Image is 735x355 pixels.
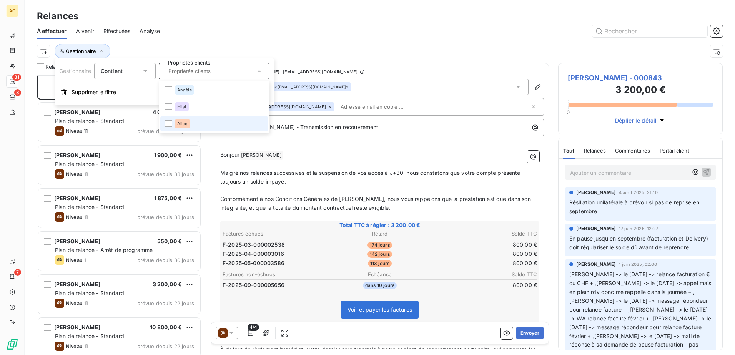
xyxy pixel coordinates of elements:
span: [EMAIL_ADDRESS][DOMAIN_NAME] [251,105,326,109]
th: Solde TTC [433,230,537,238]
span: F-2025-05-000003586 [223,259,284,267]
button: Déplier le détail [613,116,668,125]
div: AC [6,5,18,17]
th: Factures échues [222,230,327,238]
span: Plan de relance - Standard [55,333,124,339]
span: Plan de relance - Standard [55,204,124,210]
span: F-2025-03-000002538 [223,241,285,249]
span: Total TTC à régler : 3 200,00 € [221,221,538,229]
th: Solde TTC [433,270,537,279]
span: En pause jusqu'en septembre (facturation et Delivery) doit régulariser le solde dû avant de repre... [569,235,710,250]
span: Plan de relance - Standard [55,161,124,167]
span: prévue depuis 33 jours [137,214,194,220]
span: Relances [584,148,606,154]
span: Résiliation unilatérale à prévoir si pas de reprise en septembre [569,199,701,214]
td: 800,00 € [433,281,537,289]
span: [PERSON_NAME] [54,152,100,158]
span: Niveau 11 [66,343,88,349]
span: 1 juin 2025, 02:00 [619,262,657,267]
span: prévue depuis 22 jours [137,343,194,349]
span: Alice [177,121,188,126]
span: À venir [76,27,94,35]
span: Gestionnaire [66,48,96,54]
span: [PERSON_NAME] [576,189,616,196]
span: [PERSON_NAME] [54,195,100,201]
span: 550,00 € [157,238,182,244]
span: 174 jours [367,242,392,249]
span: [DOMAIN_NAME] - Transmission en recouvrement [249,124,379,130]
input: Adresse email en copie ... [338,101,426,113]
td: 800,00 € [433,241,537,249]
div: grid [37,75,201,355]
span: Niveau 1 [66,257,86,263]
input: Propriétés clients [165,68,255,75]
span: F-2025-04-000003016 [223,250,284,258]
span: 17 juin 2025, 12:27 [619,226,658,231]
span: dans 10 jours [363,282,397,289]
span: 1 900,00 € [154,152,182,158]
th: Échéance [328,270,432,279]
input: Rechercher [592,25,707,37]
span: prévue depuis 33 jours [137,171,194,177]
h3: Relances [37,9,78,23]
img: Logo LeanPay [6,338,18,350]
span: Angèle [177,88,192,92]
button: Envoyer [516,327,544,339]
span: [PERSON_NAME] [54,324,100,330]
span: À effectuer [37,27,67,35]
span: 7 [14,269,21,276]
th: Retard [328,230,432,238]
iframe: Intercom live chat [709,329,727,347]
span: Plan de relance - Arrêt de programme [55,247,153,253]
td: 800,00 € [433,259,537,267]
span: 4 000,00 € [153,109,182,115]
span: Analyse [140,27,160,35]
span: [PERSON_NAME] [54,109,100,115]
span: [PERSON_NAME] [54,238,100,244]
span: 4 août 2025, 21:10 [619,190,658,195]
span: Tout [563,148,575,154]
span: Malgré nos relances successives et la suspension de vos accès à J+30, nous constatons que votre c... [220,169,522,185]
span: Effectuées [103,27,131,35]
th: Factures non-échues [222,270,327,279]
span: Conformément à nos Conditions Générales de [PERSON_NAME], nous vous rappelons que la prestation e... [220,196,532,211]
span: Bonjour [220,151,239,158]
span: Plan de relance - Standard [55,290,124,296]
span: [PERSON_NAME] [54,281,100,287]
span: 3 200,00 € [153,281,182,287]
span: Relances [45,63,68,71]
span: Hilal [177,105,186,109]
span: prévue depuis 39 jours [137,128,194,134]
span: - [EMAIL_ADDRESS][DOMAIN_NAME] [281,70,358,74]
span: 1 875,00 € [154,195,182,201]
span: 31 [12,74,21,81]
span: Niveau 11 [66,171,88,177]
span: [PERSON_NAME] - 000843 [568,73,713,83]
span: [PERSON_NAME] [576,261,616,268]
h3: 3 200,00 € [568,83,713,98]
span: Gestionnaire [59,68,91,74]
span: Niveau 11 [66,300,88,306]
span: Voir et payer les factures [348,306,412,313]
span: 142 jours [367,251,392,258]
span: Déplier le détail [615,116,657,124]
span: 113 jours [368,260,392,267]
span: [PERSON_NAME] [240,151,283,160]
span: [PERSON_NAME] [576,225,616,232]
span: prévue depuis 22 jours [137,300,194,306]
span: 3 [14,89,21,96]
span: prévue depuis 30 jours [137,257,194,263]
button: Supprimer le filtre [55,84,274,101]
td: F-2025-09-000005656 [222,281,327,289]
span: 10 800,00 € [150,324,182,330]
span: Contient [101,68,123,74]
button: Gestionnaire [55,44,110,58]
span: Commentaires [615,148,650,154]
span: Niveau 11 [66,128,88,134]
span: Portail client [660,148,689,154]
td: 800,00 € [433,250,537,258]
span: 4/4 [248,324,259,331]
div: <[EMAIL_ADDRESS][DOMAIN_NAME]> [251,84,349,90]
span: 0 [567,109,570,115]
span: Supprimer le filtre [72,88,116,96]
